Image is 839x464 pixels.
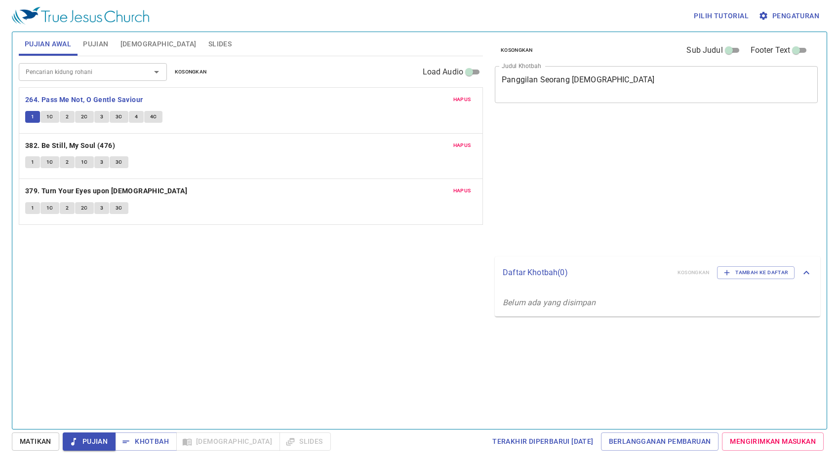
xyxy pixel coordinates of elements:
button: 1C [75,156,94,168]
textarea: Panggilan Seorang [DEMOGRAPHIC_DATA] [502,75,811,94]
button: 3C [110,156,128,168]
button: 2C [75,111,94,123]
button: 2 [60,202,75,214]
button: Khotbah [115,432,177,451]
a: Berlangganan Pembaruan [601,432,719,451]
span: 1C [46,158,53,167]
span: Pujian [83,38,108,50]
p: Daftar Khotbah ( 0 ) [503,267,670,279]
span: 1C [46,112,53,121]
button: 1C [40,202,59,214]
button: 3C [110,202,128,214]
img: True Jesus Church [12,7,149,25]
iframe: from-child [491,113,755,252]
button: Open [150,65,163,79]
span: 3 [100,112,103,121]
button: 1 [25,156,40,168]
span: 1C [81,158,88,167]
div: Daftar Khotbah(0)KosongkanTambah ke Daftar [495,256,820,289]
button: 2C [75,202,94,214]
button: 379. Turn Your Eyes upon [DEMOGRAPHIC_DATA] [25,185,189,197]
span: Hapus [453,95,471,104]
span: 2 [66,158,69,167]
button: 264. Pass Me Not, O Gentle Saviour [25,94,145,106]
button: 4C [144,111,163,123]
span: 3C [116,112,122,121]
span: 2C [81,112,88,121]
span: 4C [150,112,157,121]
button: Pujian [63,432,116,451]
button: 1 [25,202,40,214]
span: 2 [66,204,69,213]
button: Pilih tutorial [690,7,753,25]
button: Tambah ke Daftar [717,266,795,279]
span: Pilih tutorial [694,10,749,22]
button: Matikan [12,432,59,451]
a: Terakhir Diperbarui [DATE] [488,432,597,451]
button: Pengaturan [757,7,823,25]
button: 1C [40,111,59,123]
button: 2 [60,111,75,123]
span: 3 [100,204,103,213]
span: 1 [31,158,34,167]
span: 1 [31,112,34,121]
span: 3C [116,204,122,213]
b: 379. Turn Your Eyes upon [DEMOGRAPHIC_DATA] [25,185,187,197]
button: Kosongkan [169,66,213,78]
a: Mengirimkan Masukan [722,432,824,451]
span: Kosongkan [501,46,533,55]
span: 2 [66,112,69,121]
button: 4 [129,111,144,123]
span: Sub Judul [686,44,722,56]
span: 3 [100,158,103,167]
button: 382. Be Still, My Soul (476) [25,140,117,152]
span: Footer Text [751,44,791,56]
span: Matikan [20,435,51,448]
span: Khotbah [123,435,169,448]
button: 1C [40,156,59,168]
button: 3 [94,202,109,214]
span: 4 [135,112,138,121]
span: 1C [46,204,53,213]
span: 3C [116,158,122,167]
button: 3C [110,111,128,123]
span: Hapus [453,186,471,195]
button: Hapus [447,140,477,151]
button: Kosongkan [495,44,539,56]
button: 1 [25,111,40,123]
span: Mengirimkan Masukan [730,435,816,448]
button: Hapus [447,94,477,106]
span: Load Audio [423,66,464,78]
span: Tambah ke Daftar [723,268,788,277]
b: 264. Pass Me Not, O Gentle Saviour [25,94,143,106]
button: Hapus [447,185,477,197]
span: Slides [208,38,232,50]
span: Berlangganan Pembaruan [609,435,711,448]
span: Hapus [453,141,471,150]
span: 2C [81,204,88,213]
button: 3 [94,111,109,123]
span: Pujian [71,435,108,448]
span: Pujian Awal [25,38,71,50]
span: Pengaturan [760,10,819,22]
span: Kosongkan [175,68,207,76]
span: Terakhir Diperbarui [DATE] [492,435,593,448]
i: Belum ada yang disimpan [503,298,596,307]
span: [DEMOGRAPHIC_DATA] [120,38,197,50]
button: 2 [60,156,75,168]
b: 382. Be Still, My Soul (476) [25,140,115,152]
span: 1 [31,204,34,213]
button: 3 [94,156,109,168]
